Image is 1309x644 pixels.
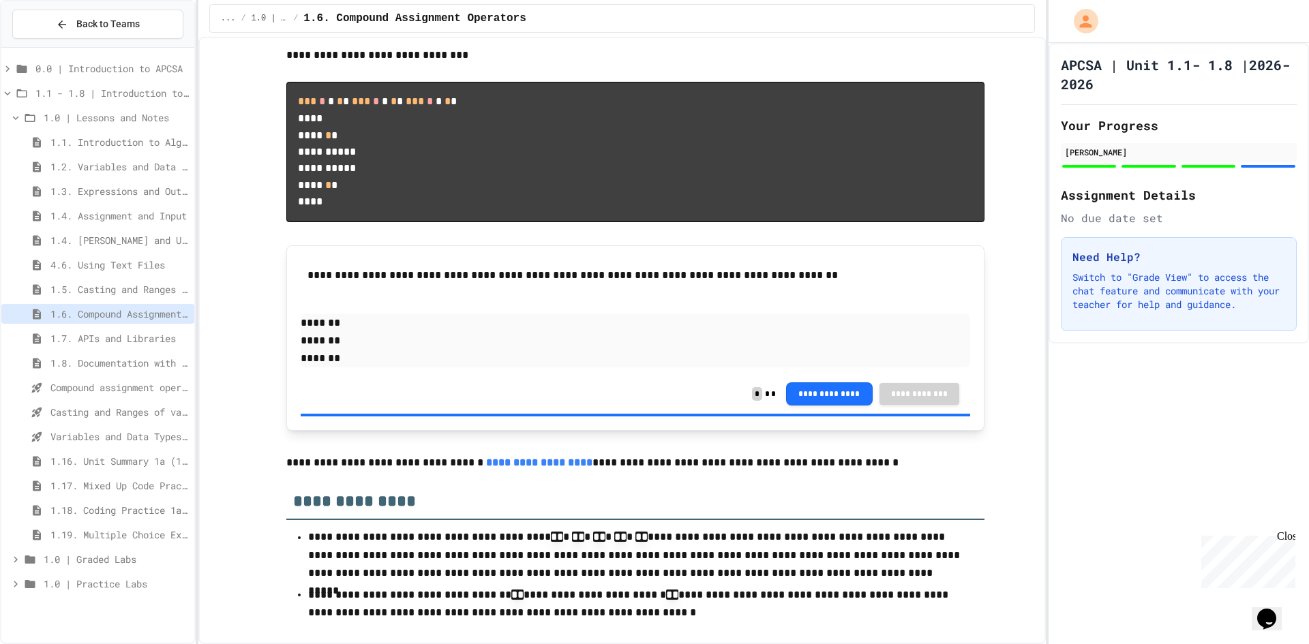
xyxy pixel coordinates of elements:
span: 1.18. Coding Practice 1a (1.1-1.6) [50,503,189,517]
div: [PERSON_NAME] [1065,146,1293,158]
span: / [293,13,298,24]
span: 1.5. Casting and Ranges of Values [50,282,189,296]
h1: APCSA | Unit 1.1- 1.8 |2026-2026 [1061,55,1297,93]
span: 1.0 | Lessons and Notes [252,13,288,24]
span: Back to Teams [76,17,140,31]
span: 1.4. [PERSON_NAME] and User Input [50,233,189,247]
span: 4.6. Using Text Files [50,258,189,272]
span: 1.0 | Lessons and Notes [44,110,189,125]
div: Chat with us now!Close [5,5,94,87]
h3: Need Help? [1072,249,1285,265]
span: 1.2. Variables and Data Types [50,159,189,174]
span: 1.4. Assignment and Input [50,209,189,223]
p: Switch to "Grade View" to access the chat feature and communicate with your teacher for help and ... [1072,271,1285,311]
span: 1.0 | Graded Labs [44,552,189,566]
iframe: chat widget [1196,530,1295,588]
span: 1.19. Multiple Choice Exercises for Unit 1a (1.1-1.6) [50,527,189,542]
div: My Account [1059,5,1102,37]
span: ... [221,13,236,24]
span: 1.6. Compound Assignment Operators [50,307,189,321]
span: 1.0 | Practice Labs [44,577,189,591]
span: 1.7. APIs and Libraries [50,331,189,346]
span: Compound assignment operators - Quiz [50,380,189,395]
span: 1.1. Introduction to Algorithms, Programming, and Compilers [50,135,189,149]
span: / [241,13,245,24]
span: Variables and Data Types - Quiz [50,429,189,444]
h2: Assignment Details [1061,185,1297,204]
span: 1.6. Compound Assignment Operators [303,10,526,27]
span: 1.17. Mixed Up Code Practice 1.1-1.6 [50,478,189,493]
span: 1.3. Expressions and Output [New] [50,184,189,198]
h2: Your Progress [1061,116,1297,135]
button: Back to Teams [12,10,183,39]
iframe: chat widget [1252,589,1295,630]
span: 1.8. Documentation with Comments and Preconditions [50,356,189,370]
span: 1.1 - 1.8 | Introduction to Java [35,86,189,100]
span: 0.0 | Introduction to APCSA [35,61,189,76]
div: No due date set [1061,210,1297,226]
span: Casting and Ranges of variables - Quiz [50,405,189,419]
span: 1.16. Unit Summary 1a (1.1-1.6) [50,454,189,468]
